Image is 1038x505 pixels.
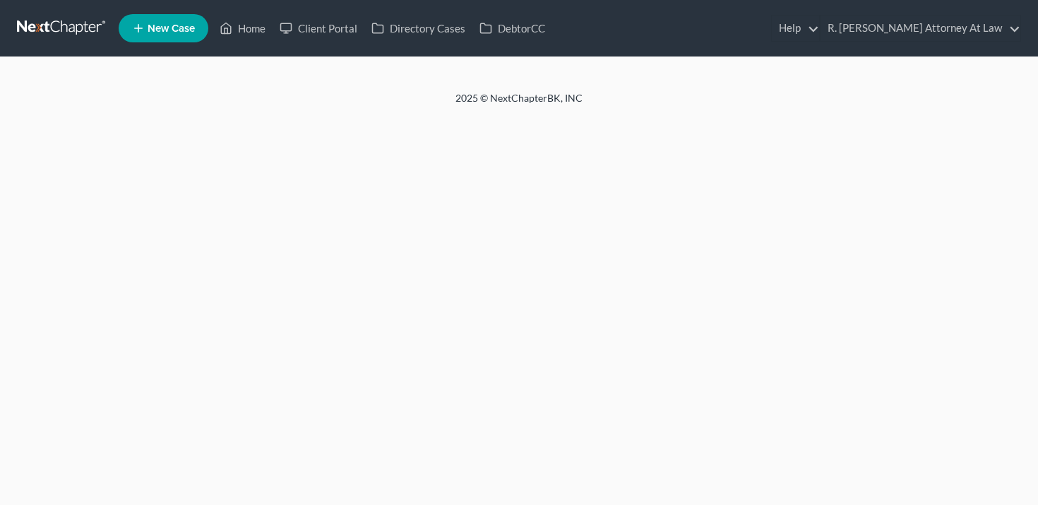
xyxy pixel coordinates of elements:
a: Help [772,16,819,41]
a: R. [PERSON_NAME] Attorney At Law [821,16,1020,41]
a: DebtorCC [472,16,552,41]
a: Directory Cases [364,16,472,41]
a: Client Portal [273,16,364,41]
div: 2025 © NextChapterBK, INC [117,91,921,117]
a: Home [213,16,273,41]
new-legal-case-button: New Case [119,14,208,42]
